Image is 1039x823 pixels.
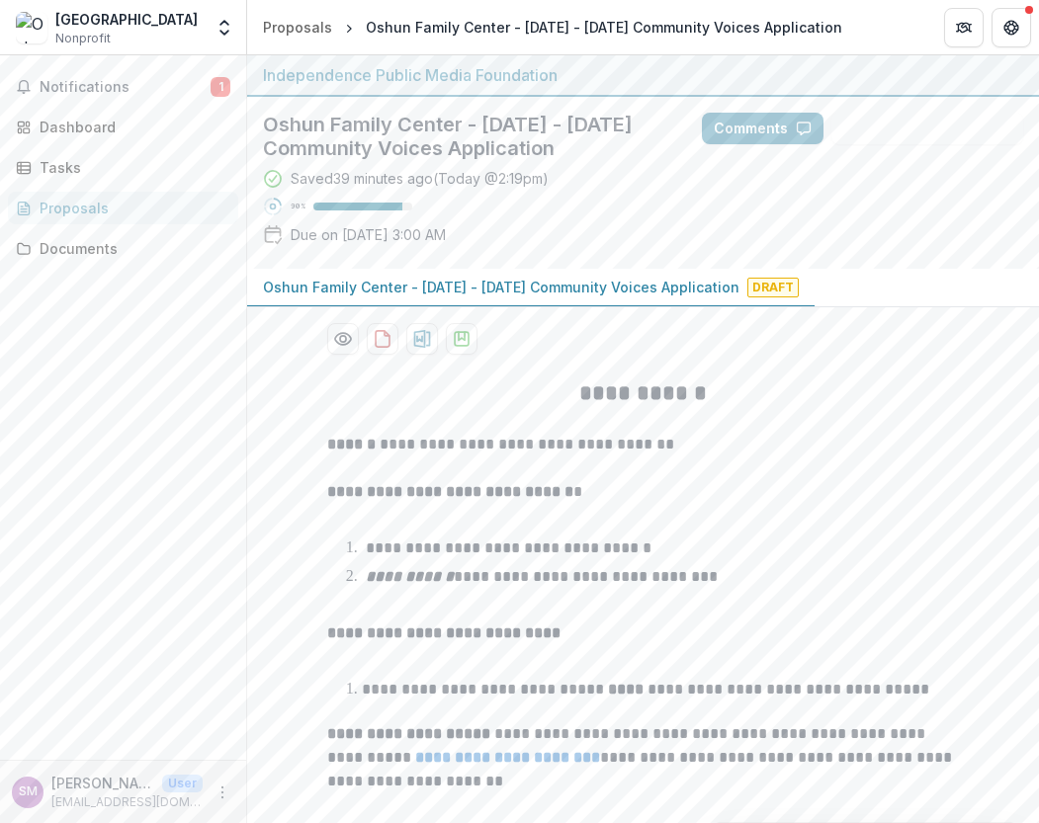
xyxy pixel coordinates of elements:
[51,793,203,811] p: [EMAIL_ADDRESS][DOMAIN_NAME]
[19,785,38,798] div: Saleemah McNeil
[211,8,238,47] button: Open entity switcher
[55,9,198,30] div: [GEOGRAPHIC_DATA]
[8,111,238,143] a: Dashboard
[40,238,222,259] div: Documents
[747,278,799,297] span: Draft
[8,151,238,184] a: Tasks
[327,323,359,355] button: Preview f351322f-ef7a-40e7-9eb4-5ff73061e726-0.pdf
[40,117,222,137] div: Dashboard
[55,30,111,47] span: Nonprofit
[263,17,332,38] div: Proposals
[211,77,230,97] span: 1
[992,8,1031,47] button: Get Help
[263,277,739,297] p: Oshun Family Center - [DATE] - [DATE] Community Voices Application
[291,168,549,189] div: Saved 39 minutes ago ( Today @ 2:19pm )
[255,13,850,41] nav: breadcrumb
[40,79,211,96] span: Notifications
[40,157,222,178] div: Tasks
[406,323,438,355] button: download-proposal
[16,12,47,43] img: Oshun Family Center
[944,8,984,47] button: Partners
[366,17,842,38] div: Oshun Family Center - [DATE] - [DATE] Community Voices Application
[8,232,238,265] a: Documents
[162,775,203,792] p: User
[51,773,154,793] p: [PERSON_NAME]
[8,192,238,224] a: Proposals
[702,113,823,144] button: Comments
[255,13,340,41] a: Proposals
[263,113,670,160] h2: Oshun Family Center - [DATE] - [DATE] Community Voices Application
[367,323,398,355] button: download-proposal
[291,200,305,213] p: 90 %
[831,113,1023,144] button: Answer Suggestions
[291,224,446,245] p: Due on [DATE] 3:00 AM
[40,198,222,218] div: Proposals
[8,71,238,103] button: Notifications1
[263,63,1023,87] div: Independence Public Media Foundation
[446,323,477,355] button: download-proposal
[211,781,234,804] button: More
